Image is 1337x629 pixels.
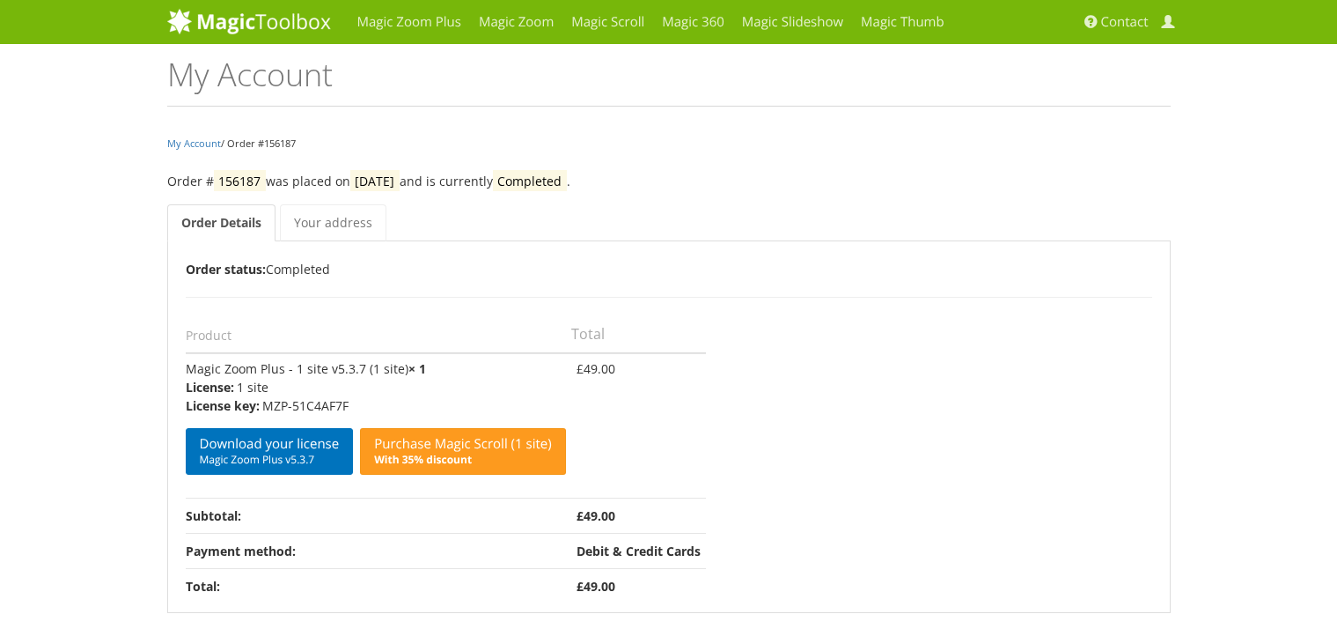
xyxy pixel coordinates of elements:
th: Subtotal: [186,498,571,533]
bdi: 49.00 [577,507,615,524]
td: Magic Zoom Plus - 1 site v5.3.7 (1 site) [186,353,571,498]
a: Download your licenseMagic Zoom Plus v5.3.7 [186,428,354,475]
a: Purchase Magic Scroll (1 site)With 35% discount [360,428,565,475]
strong: License key: [186,396,260,415]
span: £ [577,578,584,595]
span: £ [577,360,584,377]
b: With 35% discount [374,452,472,467]
nav: / Order #156187 [167,133,1171,153]
bdi: 49.00 [577,360,615,377]
span: £ [577,507,584,524]
th: Product [186,315,571,353]
mark: Completed [493,170,567,192]
th: Total: [186,568,571,603]
a: Order Details [167,204,275,241]
span: Contact [1101,13,1149,31]
bdi: 49.00 [577,578,615,595]
p: Completed [186,259,1152,279]
a: My Account [167,137,221,150]
mark: [DATE] [350,170,400,192]
p: Order # was placed on and is currently . [167,171,1171,191]
th: Total [571,315,706,353]
td: Debit & Credit Cards [571,533,706,568]
a: Your address [280,204,386,241]
strong: × 1 [408,360,426,377]
img: MagicToolbox.com - Image tools for your website [167,8,331,34]
th: Payment method: [186,533,571,568]
strong: License: [186,378,234,396]
mark: 156187 [214,170,266,192]
h1: My Account [167,57,1171,107]
p: 1 site [186,378,566,396]
p: MZP-51C4AF7F [186,396,566,415]
b: Order status: [186,261,266,277]
span: Magic Zoom Plus v5.3.7 [200,453,340,467]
